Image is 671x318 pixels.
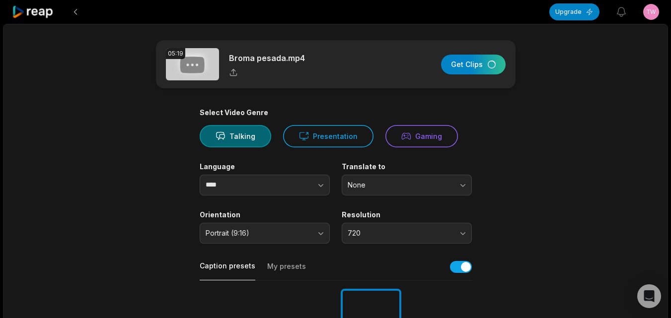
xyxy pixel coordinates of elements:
button: Get Clips [441,55,506,74]
div: 05:19 [166,48,185,59]
button: Talking [200,125,271,147]
div: Select Video Genre [200,108,472,117]
label: Orientation [200,210,330,219]
button: Caption presets [200,261,255,280]
button: Upgrade [549,3,599,20]
label: Resolution [342,210,472,219]
p: Broma pesada.mp4 [229,52,305,64]
label: Translate to [342,162,472,171]
button: My presets [267,261,306,280]
span: 720 [348,229,452,238]
div: Open Intercom Messenger [637,284,661,308]
button: Presentation [283,125,373,147]
label: Language [200,162,330,171]
button: Gaming [385,125,458,147]
button: None [342,175,472,195]
button: 720 [342,223,472,244]
span: Portrait (9:16) [206,229,310,238]
button: Portrait (9:16) [200,223,330,244]
span: None [348,181,452,190]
